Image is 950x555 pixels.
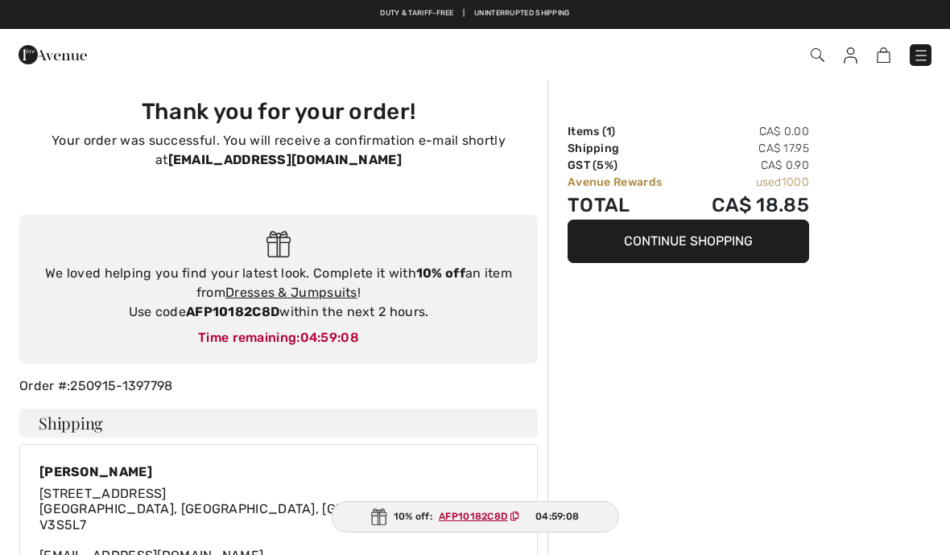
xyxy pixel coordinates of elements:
td: CA$ 18.85 [687,191,809,220]
td: used [687,174,809,191]
h3: Thank you for your order! [29,98,528,125]
div: We loved helping you find your latest look. Complete it with an item from ! Use code within the n... [35,264,522,322]
strong: 10% off [416,265,465,281]
h4: Shipping [19,409,538,438]
img: Menu [913,47,929,64]
div: [PERSON_NAME] [39,464,457,479]
img: Gift.svg [266,231,291,257]
td: CA$ 17.95 [687,140,809,157]
img: Shopping Bag [877,47,890,63]
a: 1ère Avenue [19,46,87,61]
td: CA$ 0.00 [687,123,809,140]
img: My Info [844,47,857,64]
span: 04:59:08 [535,509,579,524]
td: Total [568,191,687,220]
strong: AFP10182C8D [186,304,279,319]
td: Shipping [568,140,687,157]
td: GST (5%) [568,157,687,174]
span: 1 [606,125,611,138]
img: Gift.svg [371,508,387,525]
a: Dresses & Jumpsuits [225,285,357,300]
strong: [EMAIL_ADDRESS][DOMAIN_NAME] [168,152,402,167]
img: 1ère Avenue [19,39,87,71]
td: Items ( ) [568,123,687,140]
span: [STREET_ADDRESS] [GEOGRAPHIC_DATA], [GEOGRAPHIC_DATA], [GEOGRAPHIC_DATA] V3S5L7 [39,486,457,532]
img: Search [811,48,824,62]
div: Time remaining: [35,328,522,347]
div: 10% off: [332,501,619,532]
p: Your order was successful. You will receive a confirmation e-mail shortly at [29,131,528,170]
td: CA$ 0.90 [687,157,809,174]
td: Avenue Rewards [568,174,687,191]
button: Continue Shopping [568,220,809,263]
a: 250915-1397798 [70,378,172,393]
span: 04:59:08 [300,330,359,345]
div: Order #: [10,376,547,396]
ins: AFP10182C8D [439,511,507,522]
span: 1000 [782,175,809,189]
